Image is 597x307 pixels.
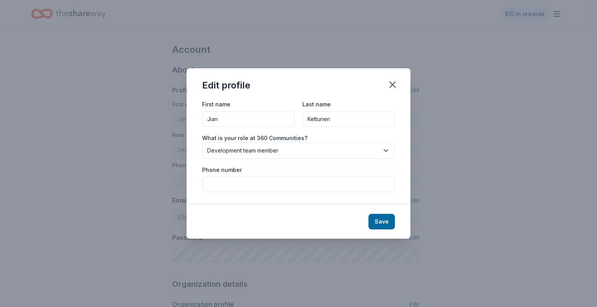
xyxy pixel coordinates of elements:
label: First name [202,101,230,108]
button: Save [368,214,395,229]
label: Last name [302,101,331,108]
div: Edit profile [202,79,250,92]
label: What is your role at 360 Communities? [202,134,307,142]
button: Development team member [202,142,395,159]
label: Phone number [202,166,242,174]
span: Development team member [207,146,379,155]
